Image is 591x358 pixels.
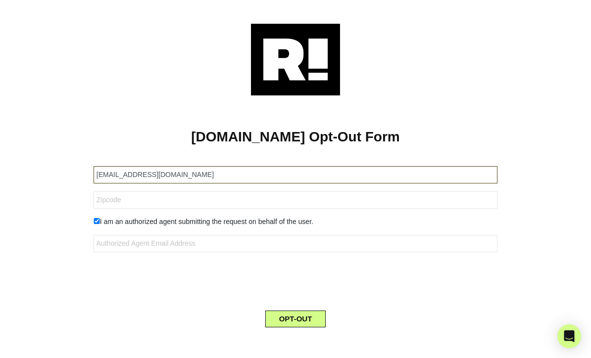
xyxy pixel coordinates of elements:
[15,129,576,145] h1: [DOMAIN_NAME] Opt-Out Form
[251,24,340,95] img: Retention.com
[94,191,497,209] input: Zipcode
[94,235,497,252] input: Authorized Agent Email Address
[86,217,505,227] div: I am an authorized agent submitting the request on behalf of the user.
[220,260,371,299] iframe: reCAPTCHA
[94,166,497,183] input: Email Address
[265,311,326,327] button: OPT-OUT
[557,324,581,348] div: Open Intercom Messenger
